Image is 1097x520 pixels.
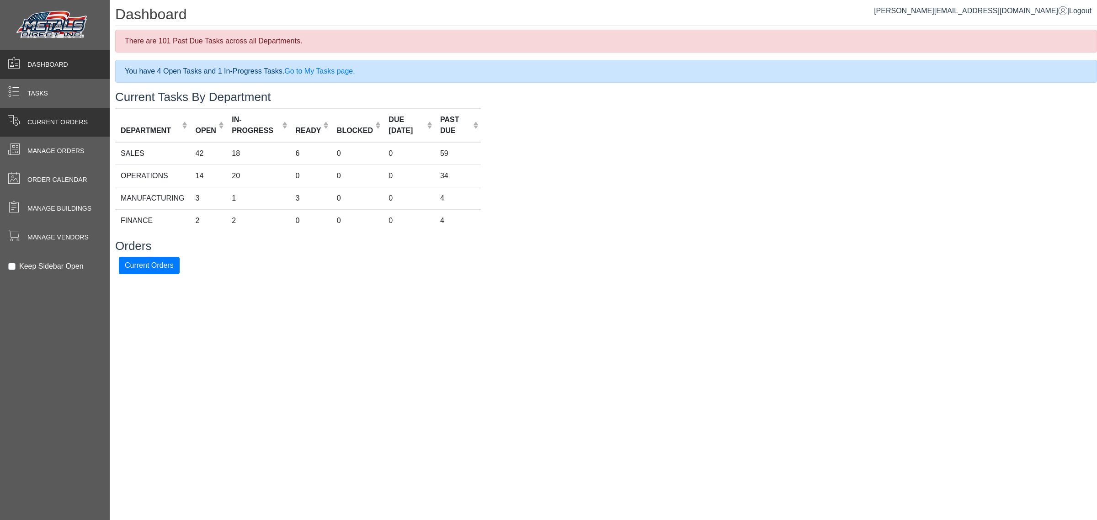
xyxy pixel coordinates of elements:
[435,187,481,209] td: 4
[196,125,216,136] div: OPEN
[1069,7,1092,15] span: Logout
[383,142,435,165] td: 0
[232,114,280,136] div: IN-PROGRESS
[190,209,227,232] td: 2
[440,114,471,136] div: PAST DUE
[383,164,435,187] td: 0
[435,142,481,165] td: 59
[115,239,1097,253] h3: Orders
[290,187,331,209] td: 3
[331,187,383,209] td: 0
[290,209,331,232] td: 0
[190,187,227,209] td: 3
[383,209,435,232] td: 0
[27,89,48,98] span: Tasks
[389,114,424,136] div: DUE [DATE]
[115,30,1097,53] div: There are 101 Past Due Tasks across all Departments.
[383,187,435,209] td: 0
[284,67,355,75] a: Go to My Tasks page.
[27,117,88,127] span: Current Orders
[27,60,68,69] span: Dashboard
[14,8,91,42] img: Metals Direct Inc Logo
[115,5,1097,26] h1: Dashboard
[115,209,190,232] td: FINANCE
[115,142,190,165] td: SALES
[226,209,290,232] td: 2
[290,142,331,165] td: 6
[874,5,1092,16] div: |
[331,209,383,232] td: 0
[290,164,331,187] td: 0
[119,257,180,274] button: Current Orders
[295,125,321,136] div: READY
[27,233,89,242] span: Manage Vendors
[331,164,383,187] td: 0
[435,209,481,232] td: 4
[119,261,180,269] a: Current Orders
[19,261,84,272] label: Keep Sidebar Open
[27,175,87,185] span: Order Calendar
[226,164,290,187] td: 20
[226,187,290,209] td: 1
[115,90,1097,104] h3: Current Tasks By Department
[435,164,481,187] td: 34
[226,142,290,165] td: 18
[874,7,1067,15] a: [PERSON_NAME][EMAIL_ADDRESS][DOMAIN_NAME]
[190,164,227,187] td: 14
[337,125,373,136] div: BLOCKED
[27,146,84,156] span: Manage Orders
[115,60,1097,83] div: You have 4 Open Tasks and 1 In-Progress Tasks.
[190,142,227,165] td: 42
[331,142,383,165] td: 0
[115,164,190,187] td: OPERATIONS
[121,125,180,136] div: DEPARTMENT
[27,204,91,213] span: Manage Buildings
[115,187,190,209] td: MANUFACTURING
